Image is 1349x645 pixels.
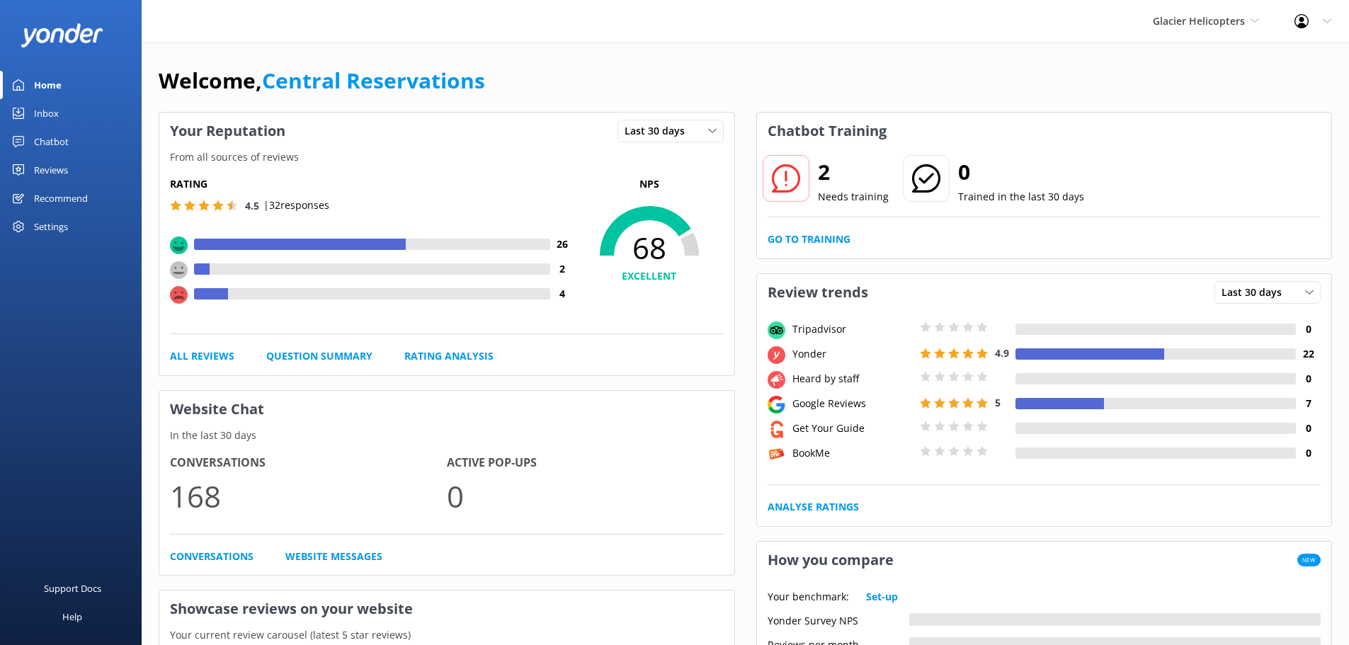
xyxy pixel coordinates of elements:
a: Go to Training [768,232,850,247]
p: Needs training [818,189,889,205]
span: 68 [575,230,724,266]
h3: Your Reputation [159,113,296,149]
p: Your benchmark: [768,589,849,605]
h2: 0 [958,155,1084,189]
a: Central Reservations [262,66,485,95]
a: Question Summary [266,348,372,364]
h3: How you compare [757,542,904,578]
h3: Website Chat [159,391,734,428]
div: Get Your Guide [789,421,916,436]
span: 5 [995,396,1001,409]
h4: Conversations [170,454,447,472]
h3: Chatbot Training [757,113,897,149]
p: 168 [170,472,447,520]
p: Trained in the last 30 days [958,189,1084,205]
div: Home [34,71,62,99]
p: NPS [575,176,724,192]
h4: 0 [1296,421,1321,436]
div: Google Reviews [789,396,916,411]
a: Set-up [866,589,898,605]
span: Glacier Helicopters [1153,14,1245,28]
a: Website Messages [285,549,382,564]
div: Support Docs [44,574,101,603]
p: From all sources of reviews [159,149,734,165]
div: Chatbot [34,127,69,156]
div: Reviews [34,156,68,184]
h3: Showcase reviews on your website [159,590,734,627]
h3: Review trends [757,274,879,311]
div: Recommend [34,184,88,212]
p: | 32 responses [263,198,329,213]
h4: 26 [550,236,575,252]
span: 4.9 [995,346,1009,360]
div: Yonder [789,346,916,362]
h5: Rating [170,176,575,192]
a: Rating Analysis [404,348,494,364]
h4: 0 [1296,371,1321,387]
img: yonder-white-logo.png [21,23,103,47]
h4: Active Pop-ups [447,454,724,472]
h4: 0 [1296,445,1321,461]
p: 0 [447,472,724,520]
a: Conversations [170,549,254,564]
h4: EXCELLENT [575,268,724,284]
p: Your current review carousel (latest 5 star reviews) [159,627,734,643]
div: Inbox [34,99,59,127]
a: All Reviews [170,348,234,364]
div: Help [62,603,82,631]
div: BookMe [789,445,916,461]
div: Settings [34,212,68,241]
h1: Welcome, [159,64,485,98]
h4: 7 [1296,396,1321,411]
span: Last 30 days [1222,285,1290,300]
span: Last 30 days [625,123,693,139]
h4: 4 [550,286,575,302]
h4: 2 [550,261,575,277]
div: Yonder Survey NPS [768,613,909,626]
span: New [1297,554,1321,566]
span: 4.5 [245,199,259,212]
a: Analyse Ratings [768,499,859,515]
h2: 2 [818,155,889,189]
p: In the last 30 days [159,428,734,443]
div: Tripadvisor [789,321,916,337]
div: Heard by staff [789,371,916,387]
h4: 0 [1296,321,1321,337]
h4: 22 [1296,346,1321,362]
